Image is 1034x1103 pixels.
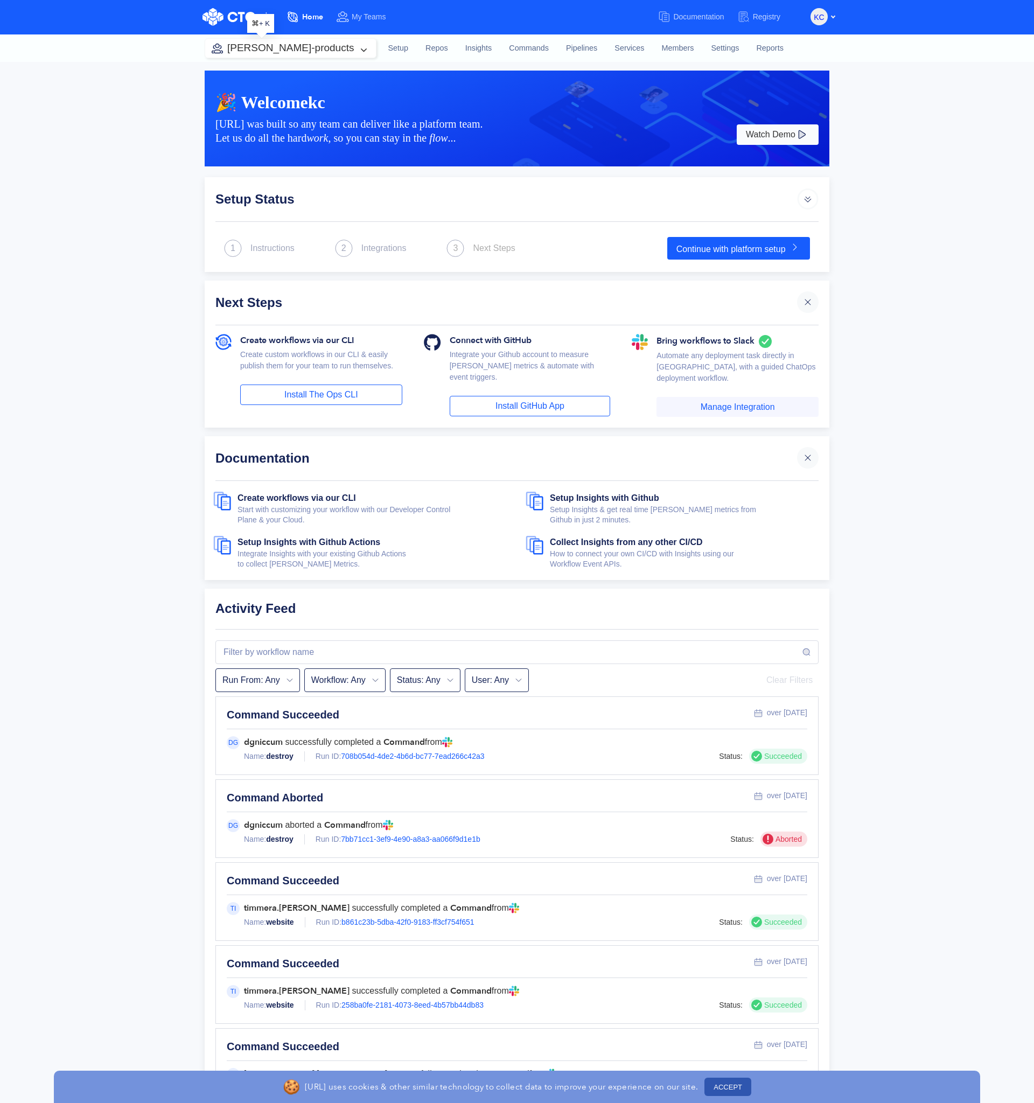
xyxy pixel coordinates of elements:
a: destroy [266,835,294,843]
strong: Command [450,985,492,997]
div: over [DATE] [767,874,807,884]
span: Succeeded [762,1000,802,1010]
span: Aborted [773,834,802,844]
div: How to connect your own CI/CD with Insights using our Workflow Event APIs. [550,549,821,569]
img: cross.svg [802,452,813,463]
div: Start with customizing your workflow with our Developer Control Plane & your Cloud. [237,505,508,525]
p: [URL] uses cookies & other similar technology to collect data to improve your experience on our s... [305,1081,698,1092]
a: Pipelines [557,34,606,63]
span: Run ID: [316,1001,341,1009]
a: Repos [417,34,457,63]
button: KC [811,8,828,25]
a: Services [606,34,653,63]
div: Setup Insights & get real time [PERSON_NAME] metrics from Github in just 2 minutes. [550,505,821,525]
strong: timmera.[PERSON_NAME] [244,985,350,997]
div: [URL] was built so any team can deliver like a platform team. Let us do all the hard , so you can... [215,117,735,145]
div: Create custom workflows in our CLI & easily publish them for your team to run themselves. [240,349,402,385]
img: documents.svg [526,536,550,555]
a: Manage Integration [656,397,819,417]
div: successfully completed a from [244,985,807,997]
span: Home [302,12,323,22]
span: Run ID: [316,752,341,760]
strong: Command [383,736,425,749]
div: Command Succeeded [227,957,754,971]
strong: dgniccum [244,819,283,832]
img: CTO.ai Logo [202,8,267,26]
button: Watch Demo [737,124,819,145]
div: Automate any deployment task directly in [GEOGRAPHIC_DATA], with a guided ChatOps deployment work... [656,350,819,397]
a: 708b054d-4de2-4b6d-bc77-7ead266c42a3 [341,752,484,760]
div: Command Succeeded [227,708,754,722]
div: Setup Status [215,188,797,210]
img: documents.svg [213,536,237,555]
img: documents.svg [213,492,237,511]
div: Bring workflows to Slack [656,334,819,350]
div: Status: [730,834,754,844]
div: aborted a from [244,819,807,832]
a: Settings [702,34,747,63]
div: Connect with GitHub [450,334,611,349]
span: DG [228,822,238,829]
span: TI [230,905,236,912]
button: ACCEPT [704,1078,751,1096]
input: Search [222,646,802,659]
strong: Command [488,1067,529,1080]
button: User: Any [465,668,529,692]
a: My Teams [336,7,399,27]
div: Command Aborted [227,791,754,805]
div: Instructions [250,242,295,255]
div: Integrate your Github account to measure [PERSON_NAME] metrics & automate with event triggers. [450,349,611,396]
a: website [266,918,294,926]
a: website [266,1001,294,1009]
img: next_step.svg [224,240,242,257]
img: run from icon [442,737,452,748]
img: play-white.svg [795,128,808,141]
div: 🎉 Welcome kc [215,92,819,113]
div: Next Steps [473,242,515,255]
img: arrow_icon_default.svg [797,188,819,210]
div: Status: [719,917,743,927]
a: b861c23b-5dba-42f0-9183-ff3cf754f651 [341,918,474,926]
a: Documentation [658,7,737,27]
div: over [DATE] [767,957,807,967]
span: DG [228,739,238,746]
span: Clear Filters [766,674,814,686]
span: Documentation [673,12,724,21]
a: Install GitHub App [450,396,611,416]
span: Name: [244,1001,266,1009]
span: Registry [753,12,780,21]
div: Integrations [361,242,407,255]
span: Name: [244,918,266,926]
div: over [DATE] [767,708,807,718]
button: Workflow: Any [304,668,386,692]
span: Name: [244,752,266,760]
button: Run From: Any [215,668,300,692]
span: Create workflows via our CLI [240,334,354,347]
div: Command Succeeded [227,874,754,888]
div: successfully completed a from [244,1067,807,1080]
strong: Command [324,819,366,832]
a: Members [653,34,702,63]
div: successfully completed a from [244,736,807,749]
img: next_step.svg [446,240,464,257]
img: run from icon [509,903,519,913]
a: Create workflows via our CLI [237,493,356,507]
strong: [PERSON_NAME].[PERSON_NAME] [244,1067,387,1080]
a: Setup [379,34,417,63]
img: run from icon [383,820,393,830]
img: documents.svg [526,492,550,511]
span: Name: [244,835,266,843]
a: Install The Ops CLI [240,385,402,405]
img: next_step.svg [335,240,353,257]
img: run from icon [509,986,519,996]
a: Setup Insights with Github Actions [237,537,380,551]
a: Setup Insights with Github [550,493,659,507]
a: 7bb71cc1-3ef9-4e90-a8a3-aa066f9d1e1b [341,835,480,843]
div: Activity Feed [215,599,819,617]
span: 🍪 [283,1077,300,1098]
a: Continue with platform setup [667,237,810,260]
div: successfully completed a from [244,902,807,914]
span: Succeeded [762,917,802,927]
a: Registry [737,7,793,27]
a: Collect Insights from any other CI/CD [550,537,703,551]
